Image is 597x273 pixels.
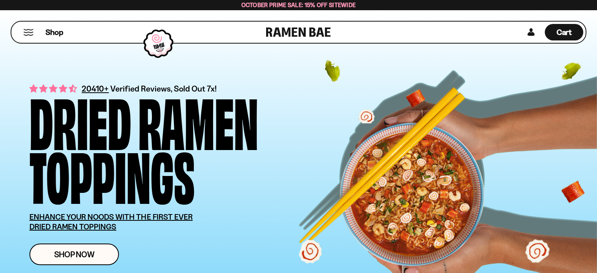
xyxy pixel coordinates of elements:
a: Shop Now [29,244,119,265]
div: Cart [545,22,583,43]
span: Shop Now [54,250,95,258]
div: Dried [29,93,131,147]
button: Mobile Menu Trigger [23,29,34,36]
span: Shop [46,27,63,38]
u: ENHANCE YOUR NOODS WITH THE FIRST EVER DRIED RAMEN TOPPINGS [29,212,193,231]
div: Ramen [138,93,258,147]
a: Shop [46,24,63,40]
span: Cart [557,27,572,37]
span: October Prime Sale: 15% off Sitewide [241,1,356,9]
div: Toppings [29,147,195,200]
